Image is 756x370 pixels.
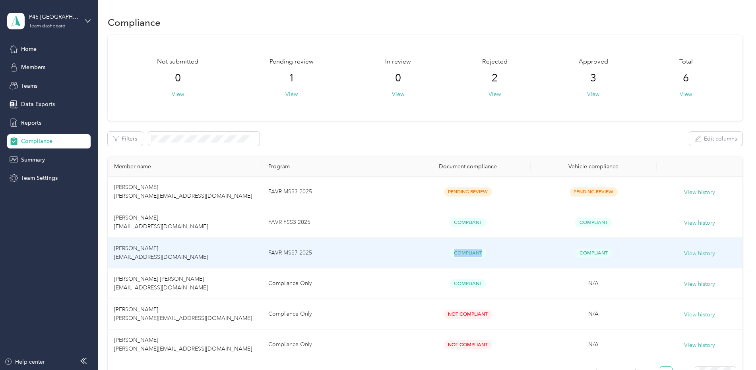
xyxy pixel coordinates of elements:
th: Program [262,157,405,177]
button: Edit columns [689,132,742,146]
span: 0 [175,72,181,85]
button: Help center [4,358,45,366]
button: View history [684,341,715,350]
td: Compliance Only [262,330,405,360]
span: [PERSON_NAME] [PERSON_NAME][EMAIL_ADDRESS][DOMAIN_NAME] [114,306,252,322]
span: [PERSON_NAME] [EMAIL_ADDRESS][DOMAIN_NAME] [114,245,208,260]
button: View history [684,310,715,319]
td: FAVR FSS3 2025 [262,207,405,238]
button: View history [684,219,715,227]
td: FAVR MSS7 2025 [262,238,405,268]
span: N/A [588,341,599,348]
h1: Compliance [108,18,161,27]
span: 6 [683,72,689,85]
span: Compliance [21,137,52,145]
span: N/A [588,310,599,317]
span: Not Compliant [444,310,492,319]
span: Compliant [575,218,612,227]
span: Teams [21,82,37,90]
button: View history [684,249,715,258]
span: Not Compliant [444,340,492,349]
th: Member name [108,157,262,177]
span: Compliant [450,218,486,227]
span: Home [21,45,37,53]
span: Approved [579,57,608,67]
span: In review [385,57,411,67]
div: Document compliance [411,163,524,170]
span: Compliant [450,279,486,288]
span: 0 [395,72,401,85]
span: 2 [492,72,498,85]
button: View [172,90,184,98]
div: P45 [GEOGRAPHIC_DATA] [29,13,79,21]
td: Compliance Only [262,268,405,299]
button: View [680,90,692,98]
button: View history [684,280,715,289]
td: FAVR MSS3 2025 [262,177,405,207]
div: Team dashboard [29,24,66,29]
button: View [285,90,298,98]
span: Total [679,57,693,67]
span: Summary [21,156,45,164]
iframe: Everlance-gr Chat Button Frame [711,326,756,370]
span: Rejected [482,57,508,67]
span: Members [21,63,45,71]
div: Vehicle compliance [537,163,650,170]
span: Team Settings [21,174,58,182]
span: Pending Review [570,187,618,197]
span: N/A [588,280,599,287]
button: View [587,90,599,98]
span: Reports [21,119,41,127]
span: Pending Review [444,187,492,197]
button: View history [684,188,715,197]
span: [PERSON_NAME] [PERSON_NAME][EMAIL_ADDRESS][DOMAIN_NAME] [114,184,252,199]
span: 3 [590,72,596,85]
td: Compliance Only [262,299,405,330]
span: 1 [289,72,295,85]
button: View [392,90,404,98]
span: [PERSON_NAME] [PERSON_NAME][EMAIL_ADDRESS][DOMAIN_NAME] [114,337,252,352]
span: [PERSON_NAME] [PERSON_NAME] [EMAIL_ADDRESS][DOMAIN_NAME] [114,276,208,291]
span: Compliant [450,249,486,258]
span: Pending review [269,57,314,67]
span: Data Exports [21,100,55,108]
span: Compliant [575,249,612,258]
button: Filters [108,132,143,146]
button: View [488,90,501,98]
span: [PERSON_NAME] [EMAIL_ADDRESS][DOMAIN_NAME] [114,214,208,230]
span: Not submitted [157,57,198,67]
